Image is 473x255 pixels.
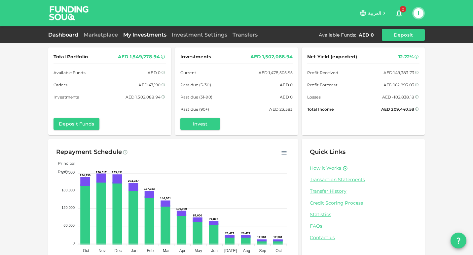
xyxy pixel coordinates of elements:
a: Transfers [230,32,260,38]
tspan: 0 [73,241,75,245]
span: Losses [307,94,321,100]
span: Quick Links [310,148,346,156]
a: Statistics [310,212,417,218]
div: AED 47,190 [138,81,161,88]
tspan: Oct [83,248,89,253]
tspan: Oct [275,248,282,253]
a: Contact us [310,235,417,241]
span: Profit [53,169,69,174]
span: 0 [400,6,406,13]
div: AED 149,383.73 [383,69,414,76]
button: I [414,8,423,18]
div: AED 1,549,278.94 [118,53,160,61]
tspan: Sep [259,248,266,253]
button: 0 [392,7,406,20]
button: Deposit Funds [54,118,99,130]
a: Credit Scoring Process [310,200,417,206]
a: Transaction Statements [310,177,417,183]
a: Marketplace [81,32,121,38]
button: question [451,233,466,248]
span: Past due (90+) [180,106,209,113]
span: Orders [54,81,67,88]
tspan: Apr [179,248,186,253]
tspan: 240,000 [61,170,75,174]
span: Current [180,69,196,76]
div: AED 0 [280,94,293,100]
tspan: Nov [98,248,105,253]
tspan: Aug [243,248,250,253]
tspan: [DATE] [224,248,237,253]
button: Invest [180,118,220,130]
a: Dashboard [48,32,81,38]
a: My Investments [121,32,169,38]
tspan: Feb [147,248,154,253]
span: Net Yield (expected) [307,53,357,61]
div: AED 1,502,088.94 [250,53,293,61]
span: Investments [180,53,211,61]
div: AED -102,838.18 [382,94,414,100]
span: Total Income [307,106,334,113]
span: Principal [53,161,75,166]
span: Profit Forecast [307,81,338,88]
tspan: 120,000 [61,206,75,210]
div: AED 0 [280,81,293,88]
div: Available Funds : [319,32,356,38]
span: Total Portfolio [54,53,88,61]
div: AED 0 [359,32,374,38]
div: AED 1,502,088.94 [126,94,161,100]
span: Available Funds [54,69,86,76]
tspan: 60,000 [63,223,75,227]
a: Investment Settings [169,32,230,38]
div: AED 0 [148,69,161,76]
tspan: Mar [163,248,170,253]
tspan: Jan [131,248,137,253]
span: Past due (31-90) [180,94,212,100]
tspan: Jun [211,248,218,253]
span: Profit Received [307,69,338,76]
span: Investments [54,94,79,100]
span: Past due (5-30) [180,81,211,88]
div: 12.22% [398,53,414,61]
div: AED 1,478,505.95 [259,69,293,76]
tspan: May [195,248,202,253]
button: Deposit [382,29,425,41]
tspan: Dec [115,248,122,253]
tspan: 180,000 [61,188,75,192]
a: Transfer History [310,188,417,194]
span: العربية [368,10,381,16]
a: How it Works [310,165,341,171]
a: FAQs [310,223,417,229]
div: AED 209,440.58 [381,106,414,113]
div: AED 23,583 [269,106,293,113]
div: AED 162,895.03 [383,81,414,88]
div: Repayment Schedule [56,147,122,157]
